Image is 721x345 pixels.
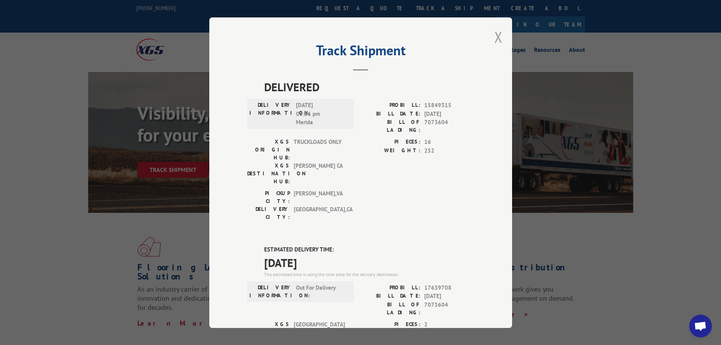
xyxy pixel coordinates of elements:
[424,109,474,118] span: [DATE]
[689,315,712,337] div: Open chat
[361,320,420,329] label: PIECES:
[294,138,345,162] span: TRUCKLOADS ONLY
[361,300,420,316] label: BILL OF LADING:
[361,292,420,301] label: BILL DATE:
[296,283,347,299] span: Out For Delivery
[294,162,345,186] span: [PERSON_NAME] CA
[294,205,345,221] span: [GEOGRAPHIC_DATA] , CA
[361,146,420,155] label: WEIGHT:
[424,300,474,316] span: 7073604
[361,109,420,118] label: BILL DATE:
[247,138,290,162] label: XGS ORIGIN HUB:
[424,138,474,147] span: 16
[494,27,503,47] button: Close modal
[361,101,420,110] label: PROBILL:
[361,118,420,134] label: BILL OF LADING:
[249,283,292,299] label: DELIVERY INFORMATION:
[247,45,474,59] h2: Track Shipment
[247,205,290,221] label: DELIVERY CITY:
[424,118,474,134] span: 7073604
[424,101,474,110] span: 15849315
[361,283,420,292] label: PROBILL:
[247,320,290,344] label: XGS ORIGIN HUB:
[424,320,474,329] span: 2
[424,283,474,292] span: 17639708
[424,292,474,301] span: [DATE]
[424,146,474,155] span: 252
[249,101,292,127] label: DELIVERY INFORMATION:
[247,189,290,205] label: PICKUP CITY:
[247,162,290,186] label: XGS DESTINATION HUB:
[264,78,474,95] span: DELIVERED
[264,271,474,278] div: The estimated time is using the time zone for the delivery destination.
[294,320,345,344] span: [GEOGRAPHIC_DATA]
[264,245,474,254] label: ESTIMATED DELIVERY TIME:
[264,254,474,271] span: [DATE]
[296,101,347,127] span: [DATE] 03:26 pm Merida
[294,189,345,205] span: [PERSON_NAME] , VA
[361,138,420,147] label: PIECES:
